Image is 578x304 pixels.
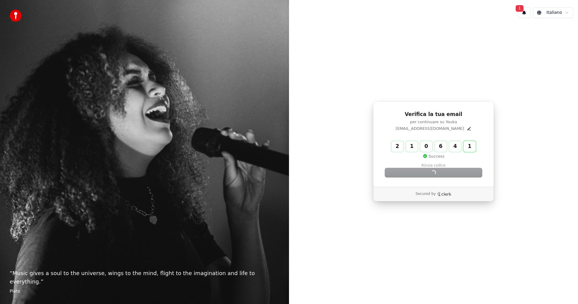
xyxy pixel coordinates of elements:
[385,111,482,118] h1: Verifica la tua email
[385,119,482,125] p: per continuare su Youka
[10,269,279,286] p: “ Music gives a soul to the universe, wings to the mind, flight to the imagination and life to ev...
[518,7,530,18] button: 1
[415,192,436,196] p: Secured by
[516,5,524,12] span: 1
[396,126,464,131] p: [EMAIL_ADDRESS][DOMAIN_NAME]
[10,10,22,22] img: youka
[467,126,471,131] button: Edit
[10,288,279,294] footer: Plato
[437,192,452,196] a: Clerk logo
[423,154,444,159] p: Success
[391,141,488,152] input: Enter verification code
